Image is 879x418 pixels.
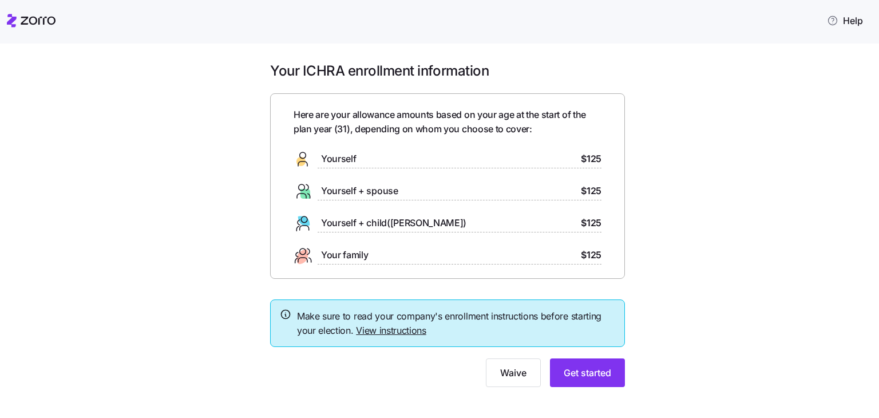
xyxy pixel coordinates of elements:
[270,62,625,80] h1: Your ICHRA enrollment information
[297,309,615,338] span: Make sure to read your company's enrollment instructions before starting your election.
[827,14,863,27] span: Help
[564,366,611,380] span: Get started
[818,9,872,32] button: Help
[581,216,601,230] span: $125
[321,248,368,262] span: Your family
[581,248,601,262] span: $125
[294,108,601,136] span: Here are your allowance amounts based on your age at the start of the plan year ( 31 ), depending...
[321,184,398,198] span: Yourself + spouse
[486,358,541,387] button: Waive
[581,184,601,198] span: $125
[321,152,356,166] span: Yourself
[356,325,426,336] a: View instructions
[550,358,625,387] button: Get started
[321,216,466,230] span: Yourself + child([PERSON_NAME])
[581,152,601,166] span: $125
[500,366,526,380] span: Waive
